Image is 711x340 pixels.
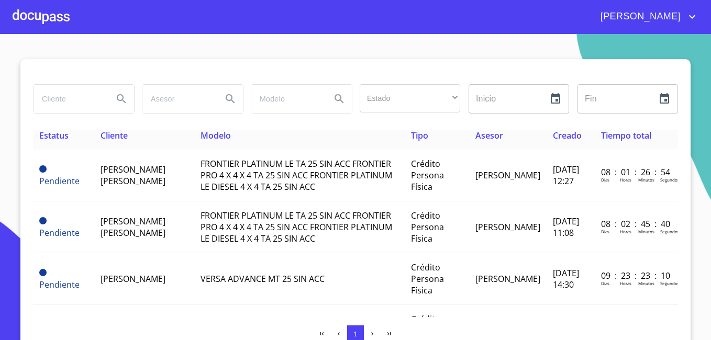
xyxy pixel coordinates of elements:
[601,218,672,230] p: 08 : 02 : 45 : 40
[620,177,631,183] p: Horas
[39,279,80,290] span: Pendiente
[39,165,47,173] span: Pendiente
[353,330,357,338] span: 1
[101,130,128,141] span: Cliente
[39,269,47,276] span: Pendiente
[101,216,165,239] span: [PERSON_NAME] [PERSON_NAME]
[601,166,672,178] p: 08 : 01 : 26 : 54
[34,85,105,113] input: search
[553,164,579,187] span: [DATE] 12:27
[638,280,654,286] p: Minutos
[475,169,540,181] span: [PERSON_NAME]
[620,280,631,286] p: Horas
[218,86,243,111] button: Search
[201,130,231,141] span: Modelo
[475,221,540,233] span: [PERSON_NAME]
[39,175,80,187] span: Pendiente
[620,229,631,234] p: Horas
[39,130,69,141] span: Estatus
[201,158,392,192] span: FRONTIER PLATINUM LE TA 25 SIN ACC FRONTIER PRO 4 X 4 X 4 TA 25 SIN ACC FRONTIER PLATINUM LE DIES...
[411,130,428,141] span: Tipo
[601,270,672,281] p: 09 : 23 : 23 : 10
[553,216,579,239] span: [DATE] 11:08
[201,273,325,285] span: VERSA ADVANCE MT 25 SIN ACC
[39,227,80,239] span: Pendiente
[411,262,444,296] span: Crédito Persona Física
[593,8,698,25] button: account of current user
[660,177,680,183] p: Segundos
[142,85,214,113] input: search
[411,210,444,244] span: Crédito Persona Física
[553,267,579,290] span: [DATE] 14:30
[475,273,540,285] span: [PERSON_NAME]
[593,8,686,25] span: [PERSON_NAME]
[327,86,352,111] button: Search
[601,229,609,234] p: Dias
[411,158,444,192] span: Crédito Persona Física
[601,177,609,183] p: Dias
[553,130,582,141] span: Creado
[360,84,460,112] div: ​
[39,217,47,224] span: Pendiente
[475,130,503,141] span: Asesor
[101,273,165,285] span: [PERSON_NAME]
[601,130,651,141] span: Tiempo total
[638,229,654,234] p: Minutos
[601,280,609,286] p: Dias
[109,86,134,111] button: Search
[201,210,392,244] span: FRONTIER PLATINUM LE TA 25 SIN ACC FRONTIER PRO 4 X 4 X 4 TA 25 SIN ACC FRONTIER PLATINUM LE DIES...
[660,280,680,286] p: Segundos
[638,177,654,183] p: Minutos
[660,229,680,234] p: Segundos
[251,85,323,113] input: search
[101,164,165,187] span: [PERSON_NAME] [PERSON_NAME]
